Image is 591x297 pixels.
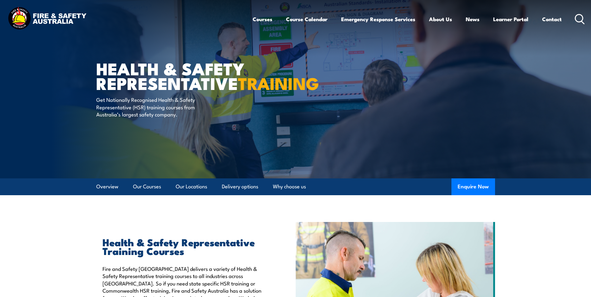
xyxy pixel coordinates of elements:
[273,178,306,195] a: Why choose us
[542,11,562,27] a: Contact
[429,11,452,27] a: About Us
[133,178,161,195] a: Our Courses
[341,11,415,27] a: Emergency Response Services
[96,61,250,90] h1: Health & Safety Representative
[96,96,210,118] p: Get Nationally Recognised Health & Safety Representative (HSR) training courses from Australia’s ...
[451,178,495,195] button: Enquire Now
[493,11,528,27] a: Learner Portal
[102,238,267,255] h2: Health & Safety Representative Training Courses
[253,11,272,27] a: Courses
[286,11,327,27] a: Course Calendar
[96,178,118,195] a: Overview
[466,11,479,27] a: News
[176,178,207,195] a: Our Locations
[222,178,258,195] a: Delivery options
[238,70,319,96] strong: TRAINING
